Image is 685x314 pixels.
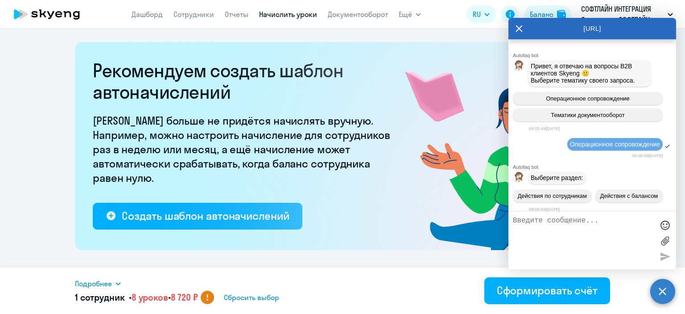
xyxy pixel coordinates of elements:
p: [PERSON_NAME] больше не придётся начислять вручную. Например, можно настроить начисление для сотр... [93,113,396,185]
img: balance [557,10,566,19]
button: Ещё [399,5,421,23]
div: Autofaq bot [513,164,676,170]
span: RU [473,9,481,20]
div: Autofaq bot [513,53,676,58]
p: СОФТЛАЙН ИНТЕГРАЦИЯ Соц. пакет, СОФТЛАЙН ИНТЕГРАЦИЯ, ООО [581,4,664,25]
img: bot avatar [513,172,524,185]
label: Лимит 10 файлов [658,234,672,247]
span: Операционное сопровождение [570,141,660,148]
span: 8 уроков [132,292,168,303]
button: RU [466,5,496,23]
div: Сформировать счёт [497,283,598,297]
button: СОФТЛАЙН ИНТЕГРАЦИЯ Соц. пакет, СОФТЛАЙН ИНТЕГРАЦИЯ, ООО [577,4,677,25]
img: bot avatar [513,60,524,73]
span: Сбросить выбор [224,292,279,303]
span: Операционное сопровождение [546,95,630,102]
time: 09:05:49[DATE] [529,126,560,131]
time: 09:05:58[DATE] [632,153,663,158]
button: Сформировать счёт [484,277,610,304]
a: Дашборд [132,10,163,19]
span: Ещё [399,9,412,20]
span: Подробнее [75,278,112,289]
span: Действия с балансом [600,193,658,199]
span: Привет, я отвечаю на вопросы B2B клиентов Skyeng 🙂 Выберите тематику своего запроса. [531,63,635,84]
a: Документооборот [328,10,388,19]
span: Выберите раздел: [531,174,583,181]
span: 8 720 ₽ [171,292,198,303]
a: Отчеты [225,10,248,19]
button: Операционное сопровождение [513,92,663,105]
h5: 1 сотрудник • • [75,291,198,304]
span: Действия по сотрудникам [518,193,587,199]
button: Действия с балансом [595,189,663,202]
div: Баланс [530,9,553,20]
a: Сотрудники [173,10,214,19]
span: Тематики документооборот [551,112,625,118]
button: Тематики документооборот [513,109,663,121]
button: Балансbalance [524,5,571,23]
div: Создать шаблон автоначислений [122,209,289,223]
time: 09:05:59[DATE] [529,207,560,212]
h2: Рекомендуем создать шаблон автоначислений [93,60,396,103]
button: Создать шаблон автоначислений [93,203,302,230]
a: Начислить уроки [259,10,317,19]
button: Действия по сотрудникам [513,189,592,202]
